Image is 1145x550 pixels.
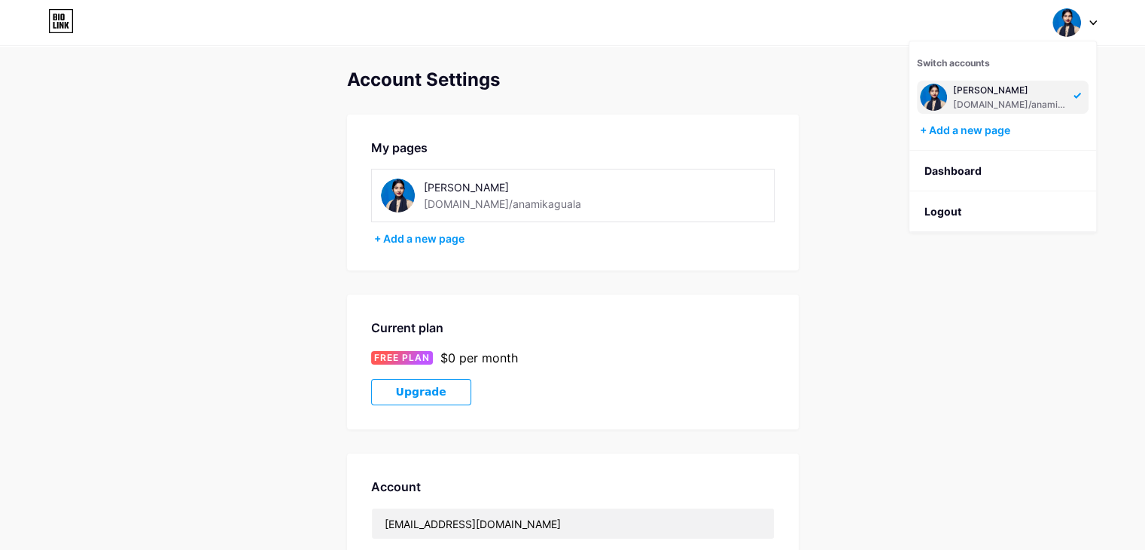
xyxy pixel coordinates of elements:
span: Switch accounts [917,57,990,69]
div: [PERSON_NAME] [424,179,637,195]
div: [DOMAIN_NAME]/anamikaguala [953,99,1069,111]
div: Account [371,478,775,496]
img: anamikaguala [381,179,415,212]
div: [PERSON_NAME] [953,84,1069,96]
div: Account Settings [347,69,799,90]
div: + Add a new page [920,123,1089,138]
div: My pages [371,139,775,157]
div: $0 per month [440,349,518,367]
span: FREE PLAN [374,351,430,365]
div: + Add a new page [374,231,775,246]
span: Upgrade [396,386,446,399]
li: Logout [909,191,1096,232]
div: Current plan [371,319,775,337]
img: anamikaguala [920,84,947,111]
button: Upgrade [371,379,471,405]
img: anamikaguala [1052,8,1081,37]
div: [DOMAIN_NAME]/anamikaguala [424,196,581,212]
a: Dashboard [909,151,1096,191]
input: Email [372,509,774,539]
